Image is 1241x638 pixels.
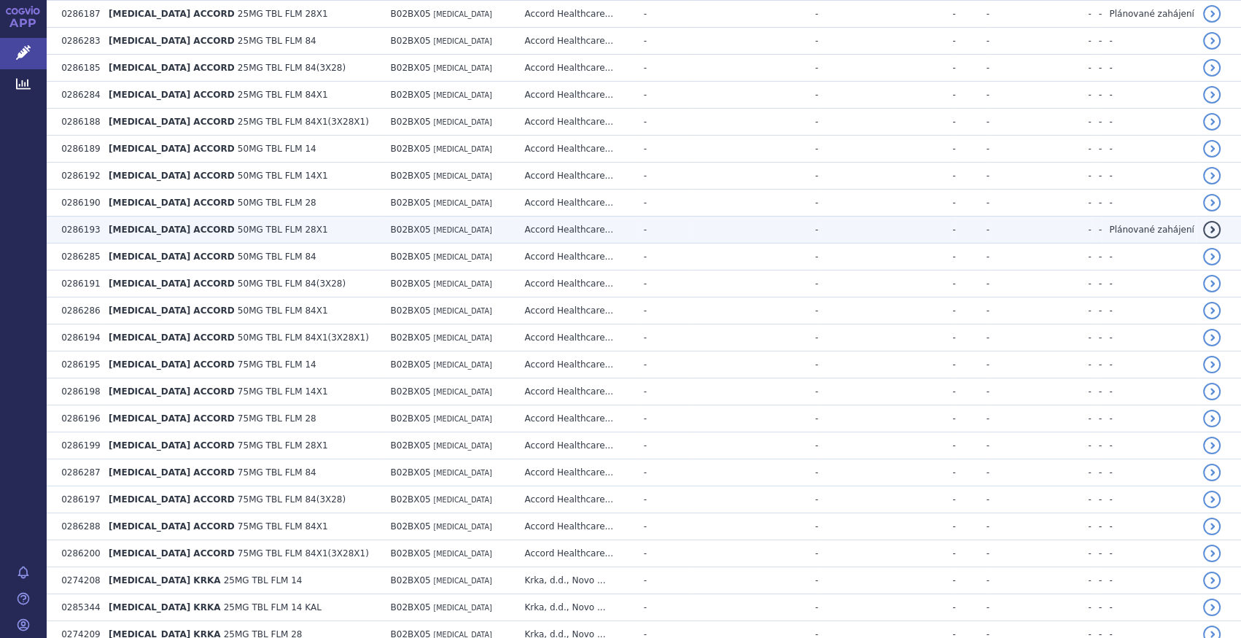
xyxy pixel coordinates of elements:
[109,225,235,235] span: [MEDICAL_DATA] ACCORD
[689,405,818,432] td: -
[1092,459,1102,486] td: -
[109,36,235,46] span: [MEDICAL_DATA] ACCORD
[390,279,430,289] span: B02BX05
[989,109,1092,136] td: -
[637,163,690,190] td: -
[54,297,101,324] td: 0286286
[1092,540,1102,567] td: -
[1203,59,1221,77] a: detail
[1203,275,1221,292] a: detail
[390,548,430,559] span: B02BX05
[637,28,690,55] td: -
[390,63,430,73] span: B02BX05
[434,388,492,396] span: [MEDICAL_DATA]
[1102,351,1196,378] td: -
[238,386,328,397] span: 75MG TBL FLM 14X1
[956,28,989,55] td: -
[818,540,955,567] td: -
[109,144,235,154] span: [MEDICAL_DATA] ACCORD
[517,190,636,217] td: Accord Healthcare...
[1203,410,1221,427] a: detail
[1092,513,1102,540] td: -
[956,190,989,217] td: -
[1102,28,1196,55] td: -
[54,244,101,271] td: 0286285
[989,28,1092,55] td: -
[109,90,235,100] span: [MEDICAL_DATA] ACCORD
[238,548,369,559] span: 75MG TBL FLM 84X1(3X28X1)
[1203,5,1221,23] a: detail
[390,386,430,397] span: B02BX05
[637,217,690,244] td: -
[54,567,101,594] td: 0274208
[1092,324,1102,351] td: -
[517,486,636,513] td: Accord Healthcare...
[517,1,636,28] td: Accord Healthcare...
[637,378,690,405] td: -
[689,82,818,109] td: -
[109,252,235,262] span: [MEDICAL_DATA] ACCORD
[637,405,690,432] td: -
[637,82,690,109] td: -
[956,459,989,486] td: -
[1092,163,1102,190] td: -
[818,1,955,28] td: -
[390,306,430,316] span: B02BX05
[818,459,955,486] td: -
[1102,324,1196,351] td: -
[637,109,690,136] td: -
[390,332,430,343] span: B02BX05
[818,190,955,217] td: -
[1102,432,1196,459] td: -
[637,513,690,540] td: -
[818,297,955,324] td: -
[637,55,690,82] td: -
[989,1,1092,28] td: -
[956,432,989,459] td: -
[689,324,818,351] td: -
[390,171,430,181] span: B02BX05
[390,467,430,478] span: B02BX05
[54,513,101,540] td: 0286288
[956,109,989,136] td: -
[1092,82,1102,109] td: -
[818,405,955,432] td: -
[1102,297,1196,324] td: -
[989,271,1092,297] td: -
[818,136,955,163] td: -
[1092,351,1102,378] td: -
[517,459,636,486] td: Accord Healthcare...
[54,378,101,405] td: 0286198
[390,440,430,451] span: B02BX05
[517,567,636,594] td: Krka, d.d., Novo ...
[238,9,328,19] span: 25MG TBL FLM 28X1
[434,172,492,180] span: [MEDICAL_DATA]
[818,324,955,351] td: -
[238,521,328,532] span: 75MG TBL FLM 84X1
[109,359,235,370] span: [MEDICAL_DATA] ACCORD
[54,540,101,567] td: 0286200
[434,523,492,531] span: [MEDICAL_DATA]
[956,55,989,82] td: -
[689,244,818,271] td: -
[1203,167,1221,184] a: detail
[1203,329,1221,346] a: detail
[238,467,316,478] span: 75MG TBL FLM 84
[956,405,989,432] td: -
[1203,599,1221,616] a: detail
[54,432,101,459] td: 0286199
[517,109,636,136] td: Accord Healthcare...
[956,378,989,405] td: -
[989,217,1092,244] td: -
[1203,518,1221,535] a: detail
[434,361,492,369] span: [MEDICAL_DATA]
[956,324,989,351] td: -
[1092,109,1102,136] td: -
[1203,221,1221,238] a: detail
[989,136,1092,163] td: -
[390,359,430,370] span: B02BX05
[238,63,346,73] span: 25MG TBL FLM 84(3X28)
[390,225,430,235] span: B02BX05
[1092,486,1102,513] td: -
[517,405,636,432] td: Accord Healthcare...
